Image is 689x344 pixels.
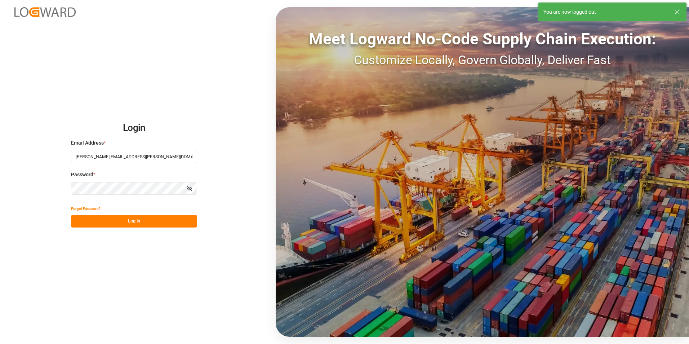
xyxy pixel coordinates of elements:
h2: Login [71,116,197,140]
button: Forgot Password? [71,202,101,215]
div: Meet Logward No-Code Supply Chain Execution: [276,27,689,51]
img: Logward_new_orange.png [14,7,76,17]
div: You are now logged out [543,8,667,16]
span: Email Address [71,139,104,147]
span: Password [71,171,93,178]
div: Customize Locally, Govern Globally, Deliver Fast [276,51,689,69]
button: Log In [71,215,197,228]
input: Enter your email [71,151,197,163]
